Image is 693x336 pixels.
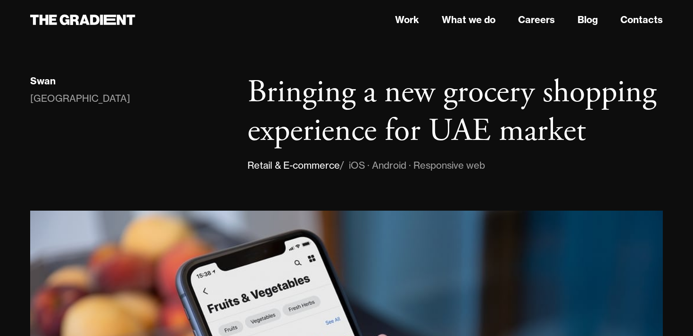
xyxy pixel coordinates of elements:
a: Work [395,13,419,27]
div: / iOS · Android · Responsive web [340,158,485,173]
div: Swan [30,75,56,87]
a: What we do [442,13,495,27]
h1: Bringing a new grocery shopping experience for UAE market [247,74,663,150]
div: Retail & E-commerce [247,158,340,173]
a: Contacts [620,13,663,27]
a: Blog [577,13,598,27]
a: Careers [518,13,555,27]
div: [GEOGRAPHIC_DATA] [30,91,130,106]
